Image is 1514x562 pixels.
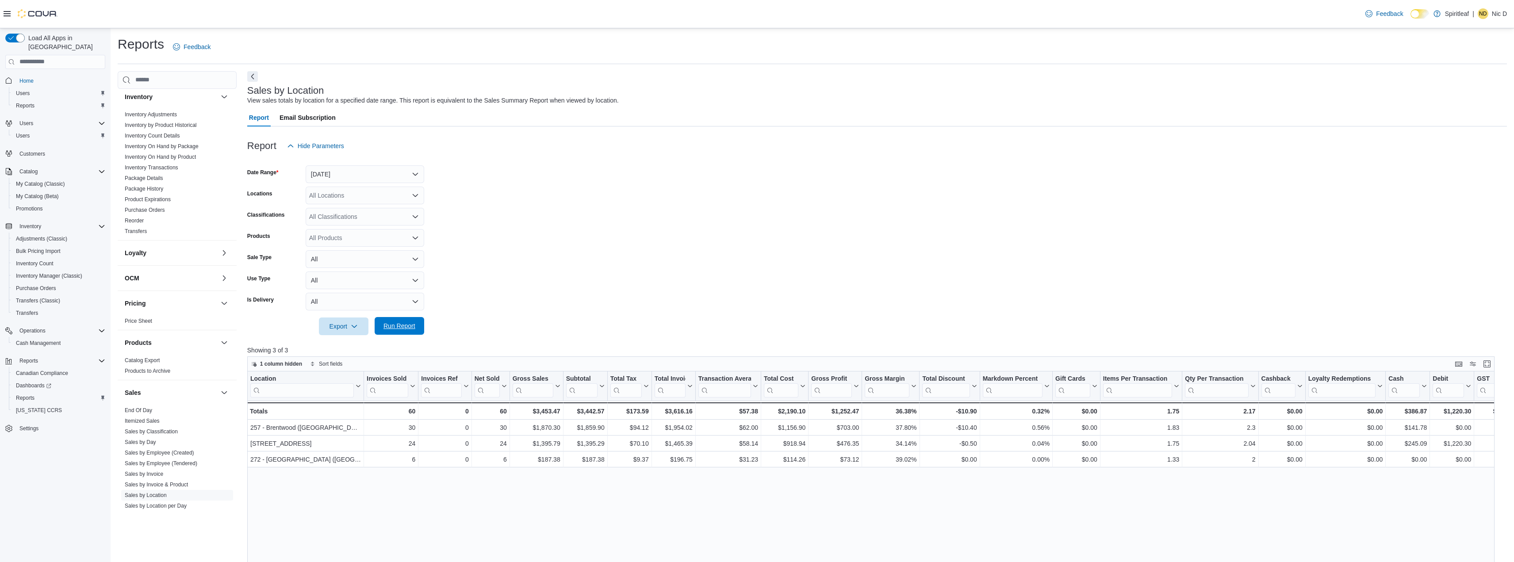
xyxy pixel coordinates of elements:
button: Gross Profit [811,375,859,397]
a: Transfers (Classic) [12,295,64,306]
div: 0.32% [982,406,1049,417]
div: Loyalty Redemptions [1308,375,1376,397]
span: Users [19,120,33,127]
button: Operations [16,325,49,336]
button: Pricing [219,298,230,309]
a: Bulk Pricing Import [12,246,64,256]
div: Total Cost [764,375,798,397]
a: Purchase Orders [125,207,165,213]
div: $1,252.47 [811,406,859,417]
span: Transfers [12,308,105,318]
button: Purchase Orders [9,282,109,294]
span: Catalog Export [125,357,160,364]
button: 1 column hidden [248,359,306,369]
button: Settings [2,422,109,435]
span: Home [16,75,105,86]
button: Users [9,87,109,99]
div: $0.00 [1261,406,1302,417]
button: Export [319,317,368,335]
button: Loyalty [219,248,230,258]
span: Users [16,118,105,129]
div: $3,616.16 [654,406,692,417]
span: Feedback [1376,9,1403,18]
div: $386.87 [1388,406,1427,417]
button: Gift Cards [1055,375,1097,397]
span: Sort fields [319,360,342,367]
button: Gross Sales [513,375,560,397]
span: Report [249,109,269,126]
button: Canadian Compliance [9,367,109,379]
button: Next [247,71,258,82]
span: Adjustments (Classic) [12,233,105,244]
button: Catalog [16,166,41,177]
span: Washington CCRS [12,405,105,416]
button: Total Tax [610,375,648,397]
div: Cash [1388,375,1420,383]
span: Inventory On Hand by Package [125,143,199,150]
button: All [306,271,424,289]
button: Products [125,338,217,347]
span: Inventory Transactions [125,164,178,171]
span: Users [16,90,30,97]
div: Items Per Transaction [1103,375,1173,383]
button: Total Discount [922,375,977,397]
div: Total Invoiced [654,375,685,397]
span: Package History [125,185,163,192]
div: GST [1477,375,1508,383]
button: My Catalog (Beta) [9,190,109,203]
span: Operations [16,325,105,336]
div: 1.75 [1103,406,1180,417]
div: Gift Card Sales [1055,375,1090,397]
a: Price Sheet [125,318,152,324]
span: Reports [12,100,105,111]
input: Dark Mode [1411,9,1429,19]
a: Sales by Location [125,492,167,498]
button: Invoices Sold [367,375,415,397]
label: Date Range [247,169,279,176]
div: $2,190.10 [764,406,805,417]
div: Qty Per Transaction [1185,375,1248,383]
span: Users [12,130,105,141]
a: Settings [16,423,42,434]
span: Run Report [383,321,415,330]
button: Hide Parameters [284,137,348,155]
div: Cashback [1261,375,1295,383]
span: Cash Management [16,340,61,347]
span: Dashboards [12,380,105,391]
div: Total Invoiced [654,375,685,383]
h3: Sales [125,388,141,397]
button: Inventory [16,221,45,232]
div: Subtotal [566,375,597,383]
h3: OCM [125,274,139,283]
div: $0.00 [1055,406,1097,417]
p: Showing 3 of 3 [247,346,1507,355]
a: Transfers [12,308,42,318]
span: Reports [19,357,38,364]
span: Inventory Count [12,258,105,269]
a: Inventory Transactions [125,164,178,171]
a: Feedback [169,38,214,56]
div: Total Cost [764,375,798,383]
a: My Catalog (Beta) [12,191,62,202]
button: Home [2,74,109,87]
a: Reports [12,393,38,403]
span: My Catalog (Beta) [16,193,59,200]
div: Invoices Ref [421,375,461,397]
span: Purchase Orders [16,285,56,292]
a: Cash Management [12,338,64,348]
h3: Products [125,338,152,347]
div: Net Sold [475,375,500,397]
button: Sales [125,388,217,397]
button: OCM [219,273,230,283]
button: Loyalty [125,249,217,257]
div: Gross Profit [811,375,852,397]
div: Gross Sales [513,375,553,383]
span: Inventory by Product Historical [125,122,197,129]
div: Gross Sales [513,375,553,397]
span: Inventory [16,221,105,232]
div: Transaction Average [698,375,751,383]
a: Feedback [1362,5,1407,23]
span: Catalog [16,166,105,177]
span: My Catalog (Classic) [12,179,105,189]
